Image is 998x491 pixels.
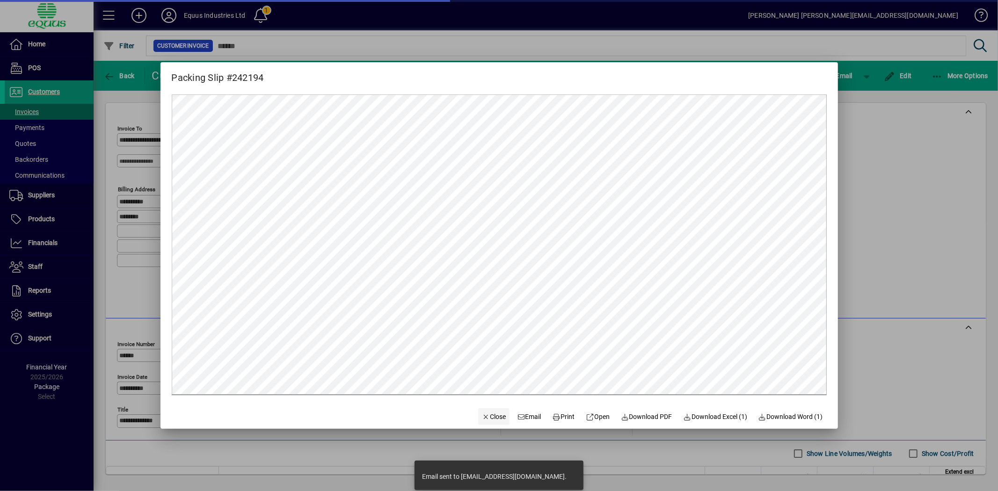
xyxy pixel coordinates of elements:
span: Close [482,412,506,422]
span: Download Word (1) [758,412,823,422]
button: Print [549,408,579,425]
button: Download Word (1) [755,408,827,425]
button: Download Excel (1) [680,408,751,425]
h2: Packing Slip #242194 [160,62,275,85]
button: Close [478,408,510,425]
span: Email [517,412,541,422]
a: Open [583,408,614,425]
span: Download Excel (1) [684,412,748,422]
a: Download PDF [617,408,676,425]
span: Open [586,412,610,422]
div: Email sent to [EMAIL_ADDRESS][DOMAIN_NAME]. [422,472,567,481]
span: Print [553,412,575,422]
button: Email [513,408,545,425]
span: Download PDF [621,412,672,422]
